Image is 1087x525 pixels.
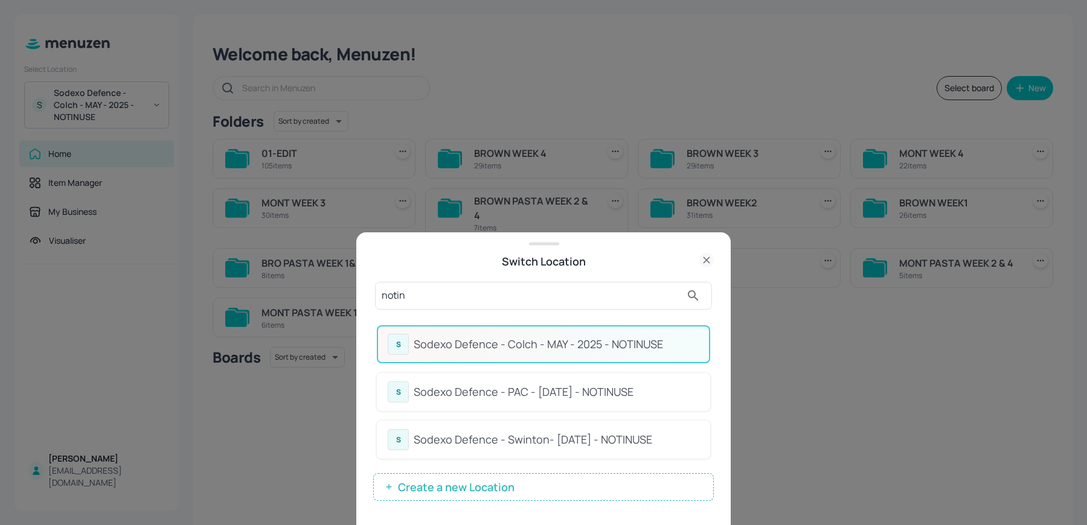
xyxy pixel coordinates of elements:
span: Create a new Location [392,481,521,493]
div: S [388,381,409,402]
div: Sodexo Defence - Colch - MAY - 2025 - NOTINUSE [414,336,699,352]
input: Search location [382,286,681,305]
button: search [681,284,705,308]
div: S [388,429,409,450]
div: Sodexo Defence - PAC - [DATE] - NOTINUSE [414,384,699,400]
div: S [388,334,409,355]
div: Sodexo Defence - Swinton- [DATE] - NOTINUSE [414,431,699,448]
button: Create a new Location [373,473,714,501]
div: Switch Location [373,253,714,270]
